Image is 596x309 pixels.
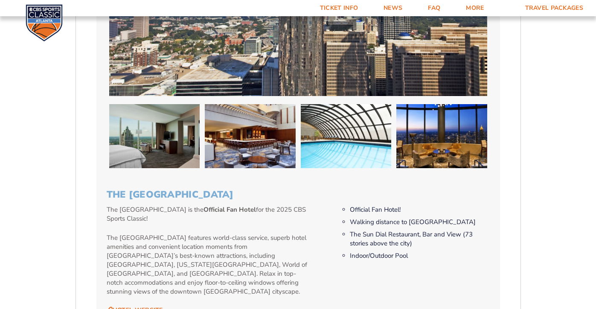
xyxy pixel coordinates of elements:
li: Official Fan Hotel! [350,205,489,214]
li: The Sun Dial Restaurant, Bar and View (73 stories above the city) [350,230,489,248]
img: CBS Sports Classic [26,4,63,41]
li: Walking distance to [GEOGRAPHIC_DATA] [350,218,489,227]
strong: Official Fan Hotel [204,205,256,214]
img: The Westin Peachtree Plaza Atlanta [109,104,200,168]
p: The [GEOGRAPHIC_DATA] features world-class service, superb hotel amenities and convenient locatio... [107,233,311,296]
h3: The [GEOGRAPHIC_DATA] [107,189,490,200]
img: The Westin Peachtree Plaza Atlanta [205,104,296,168]
img: The Westin Peachtree Plaza Atlanta [301,104,392,168]
p: The [GEOGRAPHIC_DATA] is the for the 2025 CBS Sports Classic! [107,205,311,223]
li: Indoor/Outdoor Pool [350,251,489,260]
img: The Westin Peachtree Plaza Atlanta [396,104,487,168]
